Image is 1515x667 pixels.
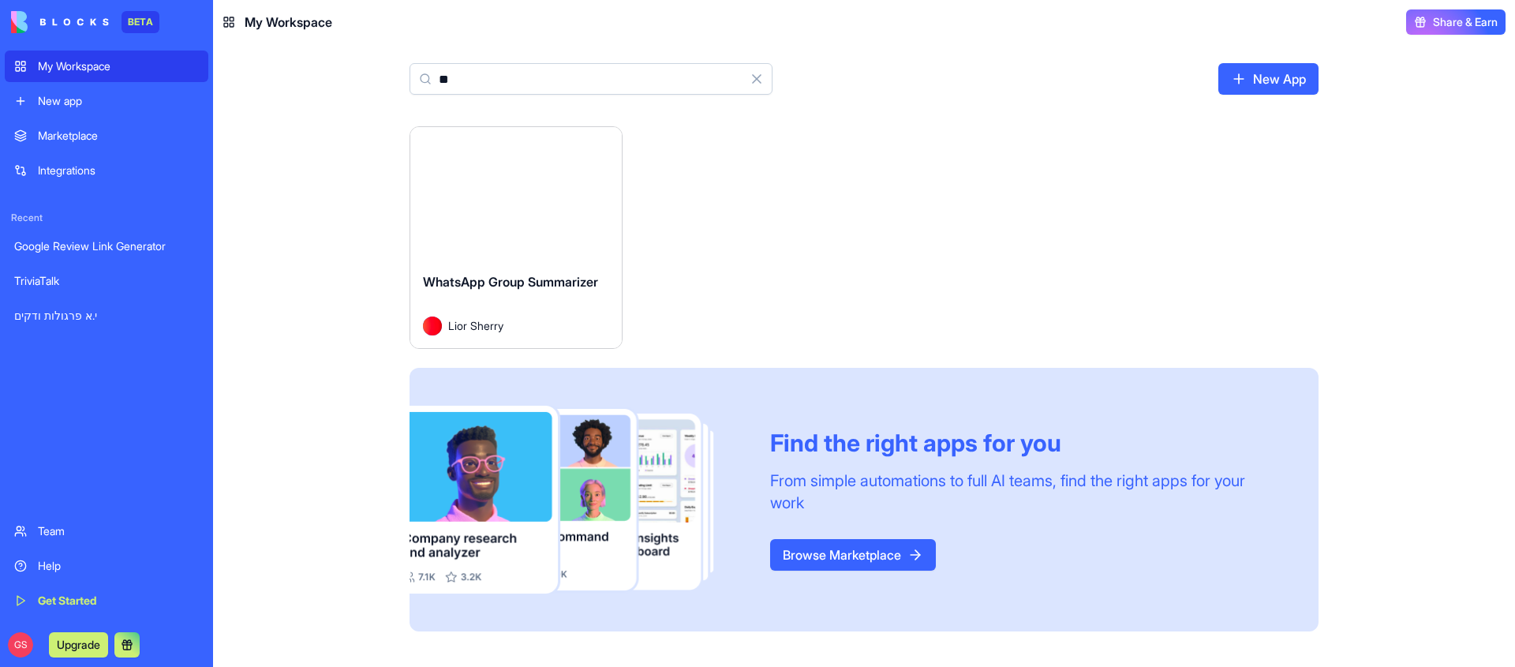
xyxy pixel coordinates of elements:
img: Avatar [423,317,442,335]
a: Help [5,550,208,582]
img: Frame_181_egmpey.png [410,406,745,594]
div: Help [38,558,199,574]
button: Upgrade [49,632,108,658]
a: My Workspace [5,51,208,82]
a: BETA [11,11,159,33]
div: New app [38,93,199,109]
a: Browse Marketplace [770,539,936,571]
a: Marketplace [5,120,208,152]
a: י.א פרגולות ודקים [5,300,208,332]
img: logo [11,11,109,33]
a: TriviaTalk [5,265,208,297]
div: TriviaTalk [14,273,199,289]
span: My Workspace [245,13,332,32]
a: Get Started [5,585,208,616]
a: Upgrade [49,636,108,652]
div: Find the right apps for you [770,429,1281,457]
div: Integrations [38,163,199,178]
a: Integrations [5,155,208,186]
div: Get Started [38,593,199,609]
div: Google Review Link Generator [14,238,199,254]
span: Share & Earn [1433,14,1498,30]
span: WhatsApp Group Summarizer [423,274,598,290]
div: י.א פרגולות ודקים [14,308,199,324]
a: WhatsApp Group SummarizerAvatarLior Sherry [410,126,623,349]
span: Recent [5,212,208,224]
button: Share & Earn [1406,9,1506,35]
div: Marketplace [38,128,199,144]
div: My Workspace [38,58,199,74]
a: New App [1218,63,1319,95]
span: GS [8,632,33,658]
a: Team [5,515,208,547]
div: Team [38,523,199,539]
span: Lior Sherry [448,317,503,334]
div: BETA [122,11,159,33]
a: New app [5,85,208,117]
a: Google Review Link Generator [5,230,208,262]
div: From simple automations to full AI teams, find the right apps for your work [770,470,1281,514]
